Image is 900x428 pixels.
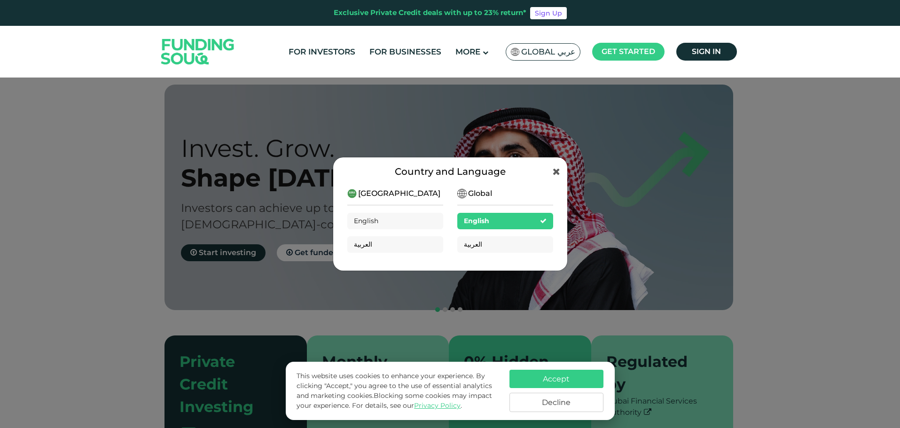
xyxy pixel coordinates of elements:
[468,188,492,199] span: Global
[297,391,492,410] span: Blocking some cookies may impact your experience.
[602,47,655,56] span: Get started
[347,164,553,179] div: Country and Language
[297,371,500,411] p: This website uses cookies to enhance your experience. By clicking "Accept," you agree to the use ...
[286,44,358,60] a: For Investors
[509,393,603,412] button: Decline
[354,240,372,249] span: العربية
[521,47,575,57] span: Global عربي
[464,217,489,225] span: English
[457,189,467,198] img: SA Flag
[334,8,526,18] div: Exclusive Private Credit deals with up to 23% return*
[367,44,444,60] a: For Businesses
[152,28,244,75] img: Logo
[511,48,519,56] img: SA Flag
[414,401,461,410] a: Privacy Policy
[354,217,378,225] span: English
[530,7,567,19] a: Sign Up
[464,240,482,249] span: العربية
[676,43,737,61] a: Sign in
[358,188,440,199] span: [GEOGRAPHIC_DATA]
[352,401,462,410] span: For details, see our .
[509,370,603,388] button: Accept
[455,47,480,56] span: More
[347,189,357,198] img: SA Flag
[692,47,721,56] span: Sign in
